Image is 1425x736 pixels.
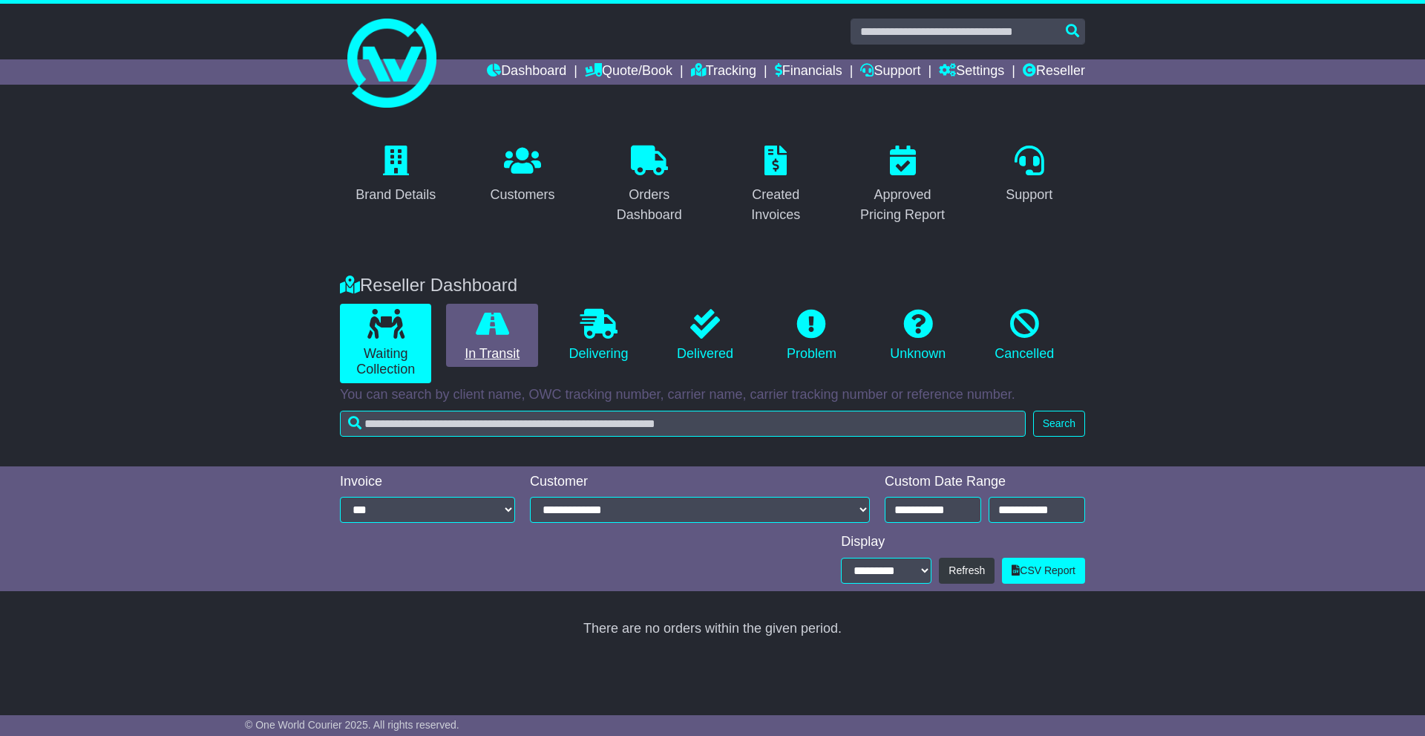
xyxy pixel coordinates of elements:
[775,59,842,85] a: Financials
[996,140,1062,210] a: Support
[446,304,537,368] a: In Transit
[979,304,1070,368] a: Cancelled
[939,59,1004,85] a: Settings
[872,304,963,368] a: Unknown
[1002,558,1085,584] a: CSV Report
[340,474,515,490] div: Invoice
[340,304,431,383] a: Waiting Collection
[356,185,436,205] div: Brand Details
[245,719,459,731] span: © One World Courier 2025. All rights reserved.
[340,621,1085,637] div: There are no orders within the given period.
[1023,59,1085,85] a: Reseller
[585,59,672,85] a: Quote/Book
[841,534,1085,550] div: Display
[490,185,554,205] div: Customers
[691,59,756,85] a: Tracking
[480,140,564,210] a: Customers
[332,275,1092,296] div: Reseller Dashboard
[603,185,695,225] div: Orders Dashboard
[340,387,1085,403] p: You can search by client name, OWC tracking number, carrier name, carrier tracking number or refe...
[720,140,832,230] a: Created Invoices
[939,558,995,584] button: Refresh
[1033,411,1085,437] button: Search
[593,140,705,230] a: Orders Dashboard
[659,304,750,368] a: Delivered
[730,185,822,225] div: Created Invoices
[885,474,1085,490] div: Custom Date Range
[847,140,959,230] a: Approved Pricing Report
[530,474,870,490] div: Customer
[860,59,920,85] a: Support
[487,59,566,85] a: Dashboard
[856,185,949,225] div: Approved Pricing Report
[553,304,644,368] a: Delivering
[766,304,857,368] a: Problem
[1006,185,1052,205] div: Support
[346,140,445,210] a: Brand Details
